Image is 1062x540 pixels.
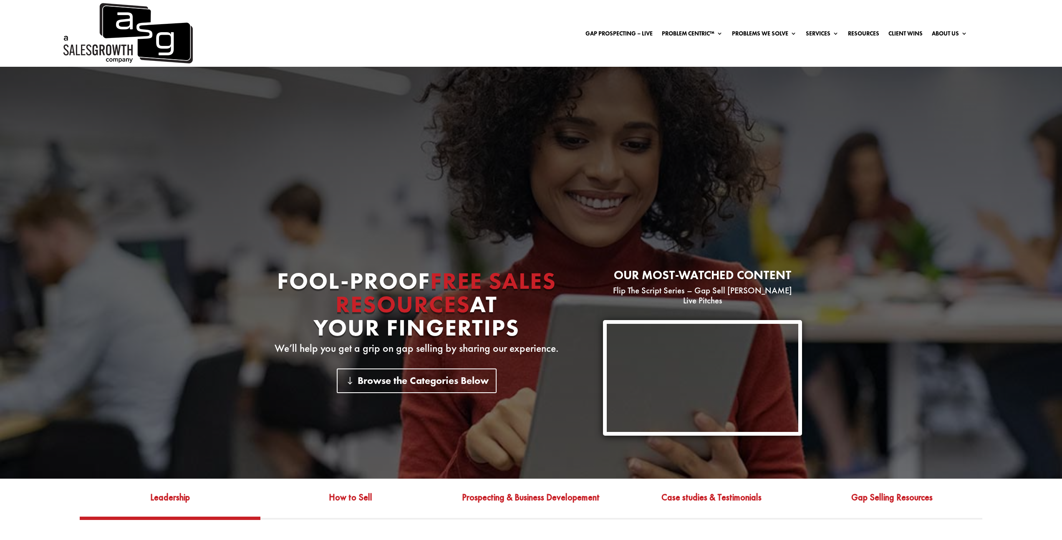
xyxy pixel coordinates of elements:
[603,285,802,305] p: Flip The Script Series – Gap Sell [PERSON_NAME] Live Pitches
[848,30,879,40] a: Resources
[260,343,573,353] p: We’ll help you get a grip on gap selling by sharing our experience.
[585,30,653,40] a: Gap Prospecting – LIVE
[80,490,260,517] a: Leadership
[802,490,982,517] a: Gap Selling Resources
[932,30,967,40] a: About Us
[603,269,802,285] h2: Our most-watched content
[806,30,839,40] a: Services
[336,266,556,319] span: Free Sales Resources
[607,324,798,431] iframe: YouTube video player
[662,30,723,40] a: Problem Centric™
[888,30,923,40] a: Client Wins
[260,269,573,343] h1: Fool-proof At Your Fingertips
[621,490,802,517] a: Case studies & Testimonials
[732,30,797,40] a: Problems We Solve
[260,490,441,517] a: How to Sell
[441,490,621,517] a: Prospecting & Business Developement
[337,368,497,393] a: Browse the Categories Below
